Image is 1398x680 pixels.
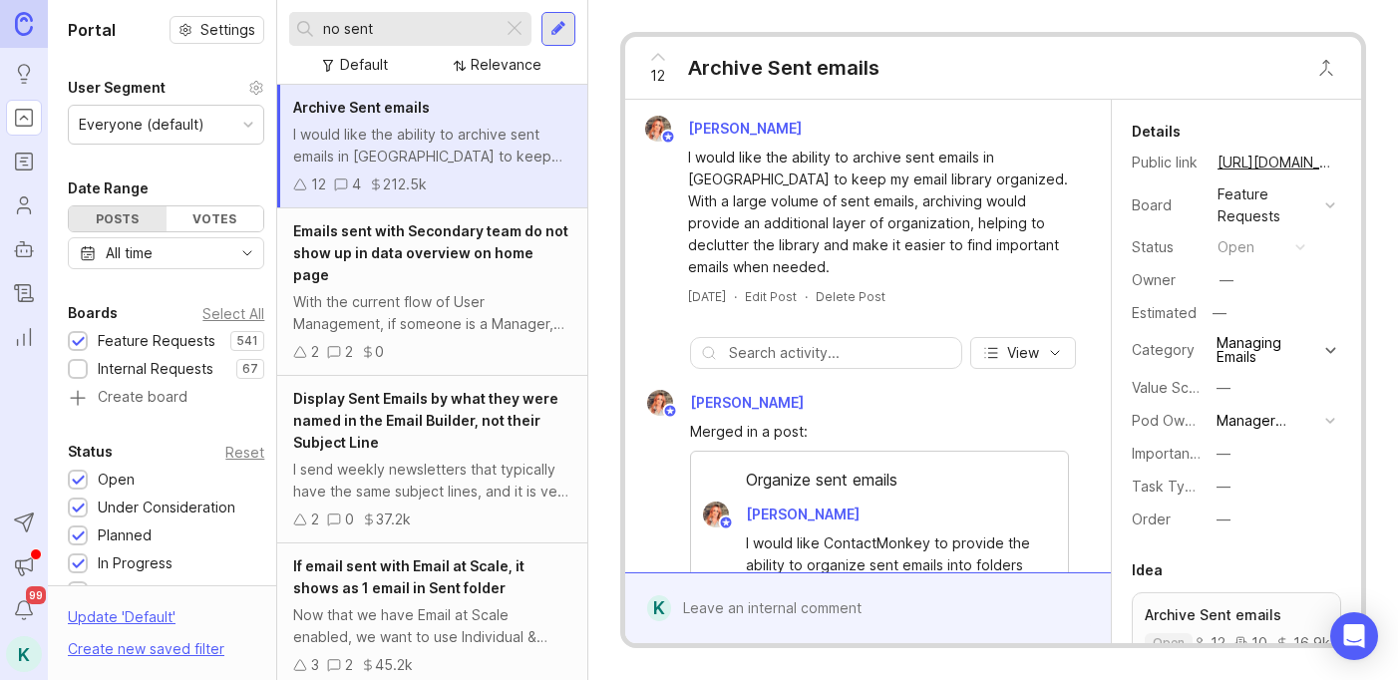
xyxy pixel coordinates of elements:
a: Archive Sent emailsopen121016.9k [1132,592,1341,666]
div: Internal Requests [98,358,213,380]
a: Roadmaps [6,144,42,179]
div: 3 [311,654,319,676]
div: Create new saved filter [68,638,224,660]
a: Portal [6,100,42,136]
span: Display Sent Emails by what they were named in the Email Builder, not their Subject Line [293,390,558,451]
div: 212.5k [383,173,427,195]
label: Importance [1132,445,1207,462]
a: [DATE] [688,288,726,305]
label: Order [1132,510,1171,527]
p: open [1153,635,1185,651]
div: I would like ContactMonkey to provide the ability to organize sent emails into folders within the... [746,532,1036,598]
div: — [1207,300,1232,326]
div: 2 [311,341,319,363]
div: Manager Experience [1217,410,1317,432]
div: Board [1132,194,1202,216]
div: Managing Emails [1217,336,1320,364]
div: Category [1132,339,1202,361]
div: 2 [311,509,319,530]
div: Status [1132,236,1202,258]
button: K [6,636,42,672]
a: Display Sent Emails by what they were named in the Email Builder, not their Subject LineI send we... [277,376,586,543]
div: Complete [98,580,163,602]
img: Bronwen W [638,116,677,142]
div: · [734,288,737,305]
p: Archive Sent emails [1145,605,1328,625]
div: 4 [352,173,361,195]
div: 45.2k [375,654,413,676]
div: Edit Post [745,288,797,305]
a: Users [6,187,42,223]
div: 37.2k [376,509,411,530]
div: Idea [1132,558,1163,582]
div: Merged in a post: [690,421,1069,443]
div: In Progress [98,552,173,574]
div: Planned [98,524,152,546]
a: Autopilot [6,231,42,267]
p: 541 [236,333,258,349]
img: member badge [662,404,677,419]
a: [URL][DOMAIN_NAME] [1212,150,1341,175]
input: Search activity... [729,342,951,364]
div: Votes [167,206,264,231]
div: Open Intercom Messenger [1330,612,1378,660]
a: Bronwen W[PERSON_NAME] [633,116,818,142]
input: Search... [323,18,494,40]
div: Organize sent emails [691,468,1068,502]
button: Announcements [6,548,42,584]
div: — [1217,377,1230,399]
div: Posts [69,206,167,231]
div: — [1220,269,1233,291]
div: With the current flow of User Management, if someone is a Manager, and is set up on a primary and... [293,291,570,335]
div: Boards [68,301,118,325]
img: Canny Home [15,12,33,35]
div: K [647,595,672,621]
img: Bronwen W [696,502,735,527]
div: Archive Sent emails [688,54,879,82]
div: Date Range [68,176,149,200]
span: [PERSON_NAME] [746,506,860,522]
div: Feature Requests [1218,183,1317,227]
p: 67 [242,361,258,377]
button: Send to Autopilot [6,505,42,540]
h1: Portal [68,18,116,42]
div: Select All [202,308,264,319]
div: · [805,288,808,305]
a: Bronwen W[PERSON_NAME] [691,502,875,527]
a: Reporting [6,319,42,355]
label: Task Type [1132,478,1203,495]
span: Emails sent with Secondary team do not show up in data overview on home page [293,222,568,283]
a: Archive Sent emailsI would like the ability to archive sent emails in [GEOGRAPHIC_DATA] to keep m... [277,85,586,208]
span: 12 [650,65,665,87]
div: Open [98,469,135,491]
div: Relevance [471,54,541,76]
div: 12 [1193,636,1225,650]
div: I would like the ability to archive sent emails in [GEOGRAPHIC_DATA] to keep my email library org... [293,124,570,168]
img: member badge [660,130,675,145]
label: Pod Ownership [1132,412,1233,429]
a: Bronwen W[PERSON_NAME] [635,390,820,416]
button: Settings [170,16,264,44]
div: Status [68,440,113,464]
span: 99 [26,586,46,604]
div: Details [1132,120,1181,144]
button: Notifications [6,592,42,628]
div: 10 [1233,636,1267,650]
span: Settings [200,20,255,40]
div: Update ' Default ' [68,606,175,638]
a: Create board [68,390,264,408]
button: Close button [1306,48,1346,88]
div: Estimated [1132,306,1197,320]
span: [PERSON_NAME] [690,394,804,411]
img: member badge [718,515,733,530]
div: Feature Requests [98,330,215,352]
img: Bronwen W [640,390,679,416]
time: [DATE] [688,289,726,304]
div: Now that we have Email at Scale enabled, we want to use Individual & Anonymous tracking only. We ... [293,604,570,648]
div: All time [106,242,153,264]
div: Default [340,54,388,76]
span: Archive Sent emails [293,99,430,116]
button: View [970,337,1076,369]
